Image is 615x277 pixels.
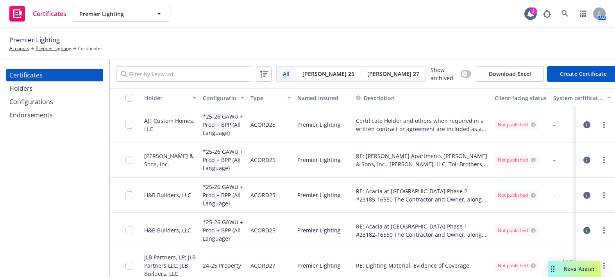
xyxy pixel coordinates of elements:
div: Certificates [9,69,43,81]
div: Not published [498,192,536,199]
div: ACORD25 [250,182,275,208]
div: ACORD25 [250,218,275,243]
span: Certificates [78,45,103,52]
div: ACORD25 [250,112,275,137]
div: Premier Lighting [294,213,353,248]
input: Select all [125,94,133,102]
input: Filter by keyword [116,66,251,82]
a: more [599,226,609,235]
div: - [550,142,614,178]
div: *25-26 GAWU + Prod + BPP (All Language) [203,182,244,208]
button: Client-facing status [492,88,550,107]
a: Premier Lighting [36,45,72,52]
button: RE: Lighting Material. Evidence of Coverage. [356,261,471,270]
div: Type [250,94,282,102]
a: Holders [6,82,103,95]
span: Premier Lighting [9,35,60,45]
div: Drag to move [548,261,558,277]
div: [PERSON_NAME] & Sons, Inc. [144,152,197,168]
div: Premier Lighting [294,178,353,213]
span: Nova Assist [564,266,595,272]
button: Certificate Holder and others when required in a written contract or agreement are included as an... [356,117,488,133]
input: Toggle Row Selected [125,227,133,234]
button: Named Insured [294,88,353,107]
a: more [599,191,609,200]
a: more [599,155,609,165]
span: Show archived [431,66,458,82]
div: Not published [498,156,536,164]
div: 2 [530,7,537,14]
a: more [599,120,609,130]
div: Endorsements [9,109,53,121]
button: System certificate last generated [550,88,614,107]
div: Holders [9,82,33,95]
button: RE: Acacia at [GEOGRAPHIC_DATA] Phase 1 - #23182-16550 The Contractor and Owner, along with their... [356,222,488,239]
a: Search [557,6,573,22]
div: System certificate last generated [553,94,602,102]
div: AJF Custom Homes, LLC [144,117,197,133]
button: Holder [141,88,200,107]
div: Not published [498,121,536,128]
div: Configurations [9,95,53,108]
button: RE: Acacia at [GEOGRAPHIC_DATA] Phase 2 - #23185-16550 The Contractor and Owner, along with their... [356,187,488,203]
div: Not published [498,262,536,269]
span: Certificates [33,11,66,17]
a: Certificates [6,69,103,81]
button: Premier Lighting [73,6,170,22]
span: [PERSON_NAME] 27 [367,70,419,78]
div: - [550,213,614,248]
div: Named Insured [297,94,350,102]
div: - [550,107,614,142]
div: ACORD25 [250,147,275,173]
button: Type [247,88,294,107]
a: Accounts [9,45,29,52]
a: Configurations [6,95,103,108]
span: All [283,70,290,78]
div: Holder [144,94,188,102]
button: RE: [PERSON_NAME] Apartments [PERSON_NAME] & Sons, Inc., [PERSON_NAME], LLC, Toll Brothers, Inc.,... [356,152,488,168]
div: *25-26 GAWU + Prod + BPP (All Language) [203,218,244,243]
input: Toggle Row Selected [125,156,133,164]
div: *25-26 GAWU + Prod + BPP (All Language) [203,112,244,137]
input: Toggle Row Selected [125,191,133,199]
a: Switch app [575,6,591,22]
div: Last generated on [563,257,610,266]
div: Not published [498,227,536,234]
span: [PERSON_NAME] 25 [302,70,354,78]
button: Nova Assist [548,261,601,277]
div: H&B Builders, LLC [144,191,191,199]
div: *25-26 GAWU + Prod + BPP (All Language) [203,147,244,173]
a: Endorsements [6,109,103,121]
div: Premier Lighting [294,142,353,178]
input: Toggle Row Selected [125,262,133,270]
input: Toggle Row Selected [125,121,133,129]
div: Premier Lighting [294,107,353,142]
div: H&B Builders, LLC [144,226,191,234]
a: Report a Bug [539,6,555,22]
a: more [599,261,609,270]
span: Premier Lighting [79,10,147,18]
div: Client-facing status [495,94,547,102]
button: Description [356,94,395,102]
div: - [550,178,614,213]
div: Configuration [203,94,236,102]
button: Download Excel [476,66,544,82]
button: Configuration [200,88,247,107]
a: Certificates [6,3,70,25]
